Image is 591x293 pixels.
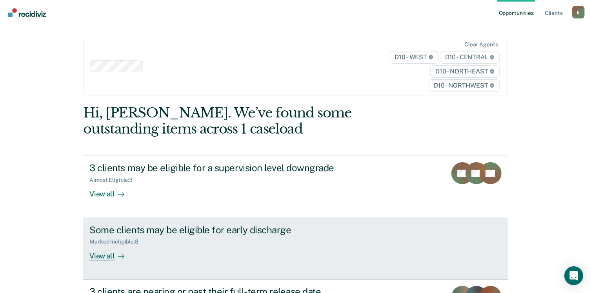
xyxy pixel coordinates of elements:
[83,218,507,280] a: Some clients may be eligible for early dischargeMarked Ineligible:8View all
[430,65,499,78] span: D10 - NORTHEAST
[89,183,133,199] div: View all
[464,41,498,48] div: Clear agents
[89,245,133,260] div: View all
[572,6,585,18] button: Profile dropdown button
[83,156,507,218] a: 3 clients may be eligible for a supervision level downgradeAlmost Eligible:3View all
[572,6,585,18] div: B
[83,105,423,137] div: Hi, [PERSON_NAME]. We’ve found some outstanding items across 1 caseload
[8,8,46,17] img: Recidiviz
[89,162,365,174] div: 3 clients may be eligible for a supervision level downgrade
[89,238,144,245] div: Marked Ineligible : 8
[440,51,500,64] span: D10 - CENTRAL
[390,51,438,64] span: D10 - WEST
[89,177,139,183] div: Almost Eligible : 3
[89,224,365,236] div: Some clients may be eligible for early discharge
[429,79,499,92] span: D10 - NORTHWEST
[564,266,583,285] div: Open Intercom Messenger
